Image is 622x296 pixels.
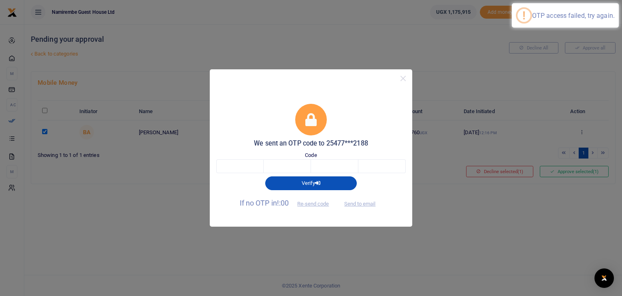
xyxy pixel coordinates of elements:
div: ! [522,9,526,22]
button: Close [397,73,409,84]
span: !:00 [277,199,289,207]
div: Open Intercom Messenger [594,268,614,288]
button: Verify [265,176,357,190]
h5: We sent an OTP code to 25477***2188 [216,139,406,148]
div: OTP access failed, try again. [532,12,615,19]
span: If no OTP in [240,199,336,207]
label: Code [305,151,317,159]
